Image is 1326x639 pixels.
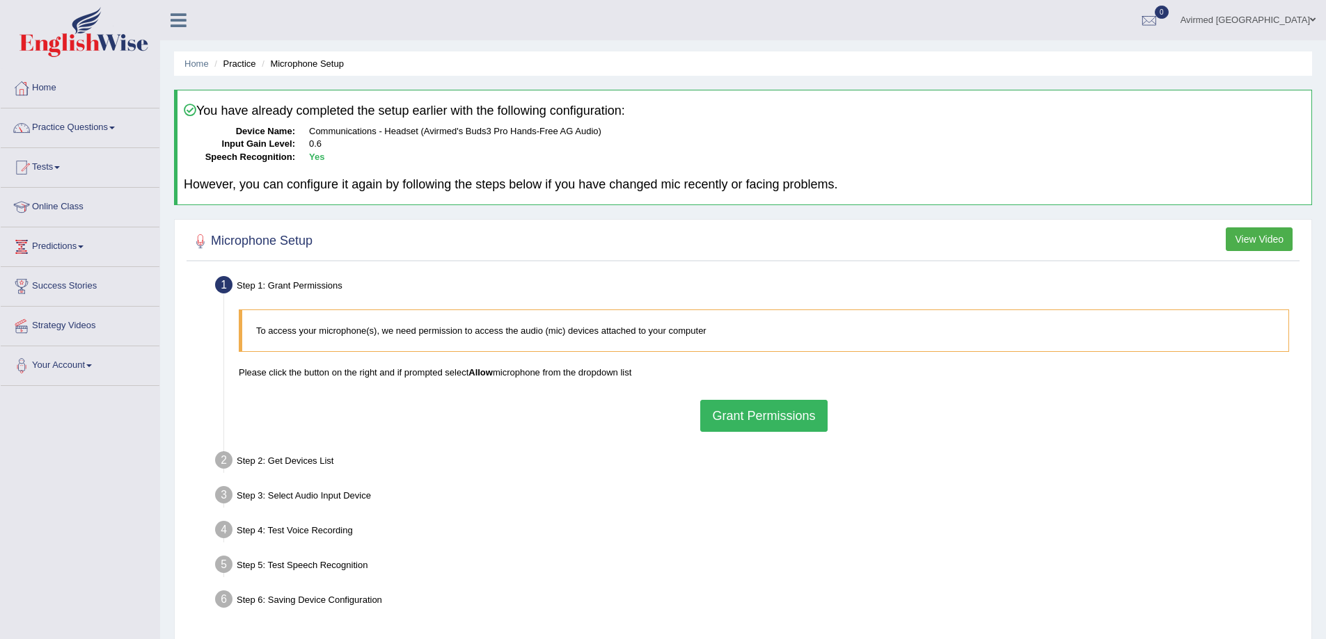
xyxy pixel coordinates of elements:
div: Step 5: Test Speech Recognition [209,551,1305,582]
a: Your Account [1,346,159,381]
b: Yes [309,152,324,162]
button: View Video [1226,227,1293,251]
dt: Input Gain Level: [184,138,295,151]
li: Microphone Setup [258,57,344,70]
b: Allow [468,367,493,378]
h4: You have already completed the setup earlier with the following configuration: [184,104,1305,118]
p: To access your microphone(s), we need permission to access the audio (mic) devices attached to yo... [256,324,1274,337]
div: Step 2: Get Devices List [209,447,1305,478]
a: Home [1,69,159,104]
button: Grant Permissions [700,400,827,432]
a: Strategy Videos [1,307,159,341]
dt: Speech Recognition: [184,151,295,164]
h4: However, you can configure it again by following the steps below if you have changed mic recently... [184,178,1305,192]
a: Success Stories [1,267,159,302]
div: Step 1: Grant Permissions [209,272,1305,302]
a: Home [184,58,209,69]
a: Practice Questions [1,108,159,143]
div: Step 3: Select Audio Input Device [209,482,1305,512]
dt: Device Name: [184,125,295,138]
div: Step 4: Test Voice Recording [209,517,1305,547]
span: 0 [1155,6,1169,19]
dd: Communications - Headset (Avirmed's Buds3 Pro Hands-Free AG Audio) [309,125,1305,138]
h2: Microphone Setup [190,231,313,252]
a: Tests [1,148,159,183]
p: Please click the button on the right and if prompted select microphone from the dropdown list [239,366,1289,379]
a: Online Class [1,188,159,223]
a: Predictions [1,227,159,262]
li: Practice [211,57,255,70]
dd: 0.6 [309,138,1305,151]
div: Step 6: Saving Device Configuration [209,586,1305,617]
